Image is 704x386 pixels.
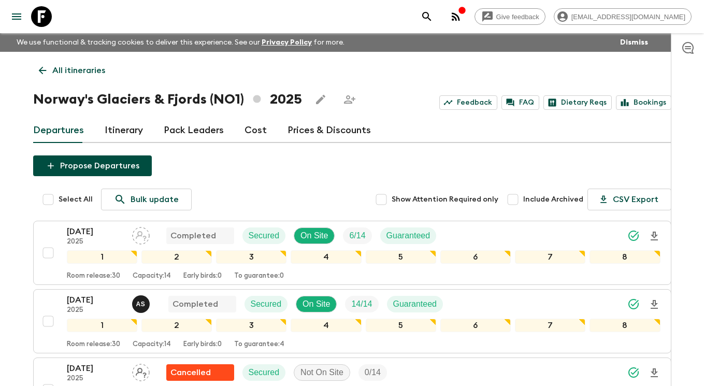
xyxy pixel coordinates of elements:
[475,8,545,25] a: Give feedback
[294,227,335,244] div: On Site
[416,6,437,27] button: search adventures
[648,367,660,379] svg: Download Onboarding
[300,230,328,242] p: On Site
[491,13,545,21] span: Give feedback
[141,250,212,264] div: 2
[183,272,222,280] p: Early birds: 0
[627,366,640,379] svg: Synced Successfully
[393,298,437,310] p: Guaranteed
[291,250,361,264] div: 4
[386,230,430,242] p: Guaranteed
[59,194,93,205] span: Select All
[617,35,651,50] button: Dismiss
[67,306,124,314] p: 2025
[616,95,671,110] a: Bookings
[249,366,280,379] p: Secured
[251,298,282,310] p: Secured
[262,39,312,46] a: Privacy Policy
[543,95,612,110] a: Dietary Reqs
[501,95,539,110] a: FAQ
[164,118,224,143] a: Pack Leaders
[67,294,124,306] p: [DATE]
[303,298,330,310] p: On Site
[67,375,124,383] p: 2025
[291,319,361,332] div: 4
[349,230,365,242] p: 6 / 14
[345,296,378,312] div: Trip Fill
[105,118,143,143] a: Itinerary
[67,319,137,332] div: 1
[296,296,337,312] div: On Site
[339,89,360,110] span: Share this itinerary
[440,319,511,332] div: 6
[12,33,349,52] p: We use functional & tracking cookies to deliver this experience. See our for more.
[351,298,372,310] p: 14 / 14
[133,340,171,349] p: Capacity: 14
[183,340,222,349] p: Early birds: 0
[310,89,331,110] button: Edit this itinerary
[131,193,179,206] p: Bulk update
[67,238,124,246] p: 2025
[392,194,498,205] span: Show Attention Required only
[587,189,671,210] button: CSV Export
[133,272,171,280] p: Capacity: 14
[132,298,152,307] span: Agnis Sirmais
[523,194,583,205] span: Include Archived
[33,118,84,143] a: Departures
[242,364,286,381] div: Secured
[245,296,288,312] div: Secured
[234,272,284,280] p: To guarantee: 0
[67,362,124,375] p: [DATE]
[173,298,218,310] p: Completed
[33,60,111,81] a: All itineraries
[590,250,660,264] div: 8
[300,366,343,379] p: Not On Site
[648,298,660,311] svg: Download Onboarding
[52,64,105,77] p: All itineraries
[67,250,137,264] div: 1
[33,289,671,353] button: [DATE]2025Agnis SirmaisCompletedSecuredOn SiteTrip FillGuaranteed12345678Room release:30Capacity:...
[566,13,691,21] span: [EMAIL_ADDRESS][DOMAIN_NAME]
[627,230,640,242] svg: Synced Successfully
[170,230,216,242] p: Completed
[242,227,286,244] div: Secured
[245,118,267,143] a: Cost
[366,250,436,264] div: 5
[170,366,211,379] p: Cancelled
[627,298,640,310] svg: Synced Successfully
[590,319,660,332] div: 8
[33,89,302,110] h1: Norway's Glaciers & Fjords (NO1) 2025
[67,340,120,349] p: Room release: 30
[33,155,152,176] button: Propose Departures
[216,250,286,264] div: 3
[439,95,497,110] a: Feedback
[67,225,124,238] p: [DATE]
[101,189,192,210] a: Bulk update
[648,230,660,242] svg: Download Onboarding
[6,6,27,27] button: menu
[249,230,280,242] p: Secured
[216,319,286,332] div: 3
[132,367,150,375] span: Assign pack leader
[343,227,371,244] div: Trip Fill
[33,221,671,285] button: [DATE]2025Assign pack leaderCompletedSecuredOn SiteTrip FillGuaranteed12345678Room release:30Capa...
[358,364,387,381] div: Trip Fill
[515,319,585,332] div: 7
[365,366,381,379] p: 0 / 14
[166,364,234,381] div: Flash Pack cancellation
[288,118,371,143] a: Prices & Discounts
[67,272,120,280] p: Room release: 30
[294,364,350,381] div: Not On Site
[132,230,150,238] span: Assign pack leader
[366,319,436,332] div: 5
[554,8,692,25] div: [EMAIL_ADDRESS][DOMAIN_NAME]
[440,250,511,264] div: 6
[141,319,212,332] div: 2
[515,250,585,264] div: 7
[234,340,284,349] p: To guarantee: 4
